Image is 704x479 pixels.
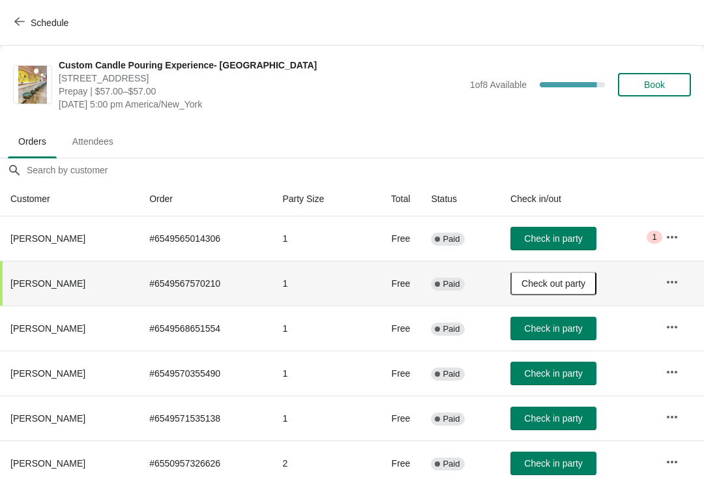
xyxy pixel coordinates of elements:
[59,72,463,85] span: [STREET_ADDRESS]
[362,396,420,441] td: Free
[139,306,272,351] td: # 6549568651554
[521,278,585,289] span: Check out party
[652,232,656,242] span: 1
[10,278,85,289] span: [PERSON_NAME]
[524,368,582,379] span: Check in party
[510,272,596,295] button: Check out party
[644,80,665,90] span: Book
[10,458,85,469] span: [PERSON_NAME]
[59,98,463,111] span: [DATE] 5:00 pm America/New_York
[510,317,596,340] button: Check in party
[139,216,272,261] td: # 6549565014306
[62,130,124,153] span: Attendees
[470,80,527,90] span: 1 of 8 Available
[10,413,85,424] span: [PERSON_NAME]
[139,396,272,441] td: # 6549571535138
[362,351,420,396] td: Free
[10,233,85,244] span: [PERSON_NAME]
[59,85,463,98] span: Prepay | $57.00–$57.00
[443,369,460,379] span: Paid
[524,413,582,424] span: Check in party
[510,407,596,430] button: Check in party
[7,11,79,35] button: Schedule
[510,227,596,250] button: Check in party
[272,396,362,441] td: 1
[26,158,704,182] input: Search by customer
[362,261,420,306] td: Free
[59,59,463,72] span: Custom Candle Pouring Experience- [GEOGRAPHIC_DATA]
[10,368,85,379] span: [PERSON_NAME]
[524,323,582,334] span: Check in party
[362,182,420,216] th: Total
[524,233,582,244] span: Check in party
[510,452,596,475] button: Check in party
[443,324,460,334] span: Paid
[618,73,691,96] button: Book
[139,351,272,396] td: # 6549570355490
[272,351,362,396] td: 1
[443,414,460,424] span: Paid
[420,182,500,216] th: Status
[139,182,272,216] th: Order
[272,182,362,216] th: Party Size
[272,216,362,261] td: 1
[443,234,460,244] span: Paid
[10,323,85,334] span: [PERSON_NAME]
[272,261,362,306] td: 1
[443,279,460,289] span: Paid
[362,306,420,351] td: Free
[139,261,272,306] td: # 6549567570210
[510,362,596,385] button: Check in party
[443,459,460,469] span: Paid
[31,18,68,28] span: Schedule
[272,306,362,351] td: 1
[362,216,420,261] td: Free
[8,130,57,153] span: Orders
[524,458,582,469] span: Check in party
[18,66,47,104] img: Custom Candle Pouring Experience- Delray Beach
[500,182,655,216] th: Check in/out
